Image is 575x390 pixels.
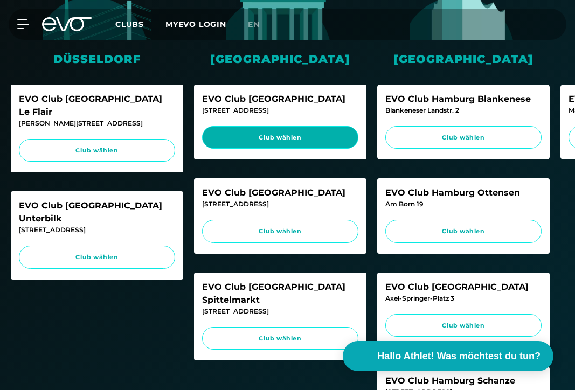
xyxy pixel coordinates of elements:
a: Club wählen [19,139,175,162]
div: EVO Club [GEOGRAPHIC_DATA] [385,281,542,294]
a: Club wählen [385,220,542,243]
span: Club wählen [29,146,165,155]
span: Hallo Athlet! Was möchtest du tun? [377,349,541,364]
a: en [248,18,273,31]
a: Clubs [115,19,165,29]
div: Axel-Springer-Platz 3 [385,294,542,303]
div: [PERSON_NAME][STREET_ADDRESS] [19,119,175,128]
div: EVO Club [GEOGRAPHIC_DATA] Le Flair [19,93,175,119]
div: [STREET_ADDRESS] [202,199,358,209]
span: Club wählen [396,133,531,142]
a: MYEVO LOGIN [165,19,226,29]
a: Club wählen [202,126,358,149]
span: Club wählen [212,227,348,236]
button: Hallo Athlet! Was möchtest du tun? [343,341,553,371]
a: Club wählen [385,126,542,149]
div: [STREET_ADDRESS] [202,106,358,115]
div: Düsseldorf [11,51,183,67]
a: Club wählen [19,246,175,269]
div: [STREET_ADDRESS] [19,225,175,235]
span: Club wählen [396,321,531,330]
div: Am Born 19 [385,199,542,209]
div: [STREET_ADDRESS] [202,307,358,316]
span: Club wählen [212,334,348,343]
span: Clubs [115,19,144,29]
div: EVO Club [GEOGRAPHIC_DATA] [202,186,358,199]
span: Club wählen [29,253,165,262]
div: EVO Club Hamburg Blankenese [385,93,542,106]
div: EVO Club [GEOGRAPHIC_DATA] Spittelmarkt [202,281,358,307]
a: Club wählen [202,220,358,243]
span: Club wählen [396,227,531,236]
div: [GEOGRAPHIC_DATA] [194,51,366,67]
div: [GEOGRAPHIC_DATA] [377,51,550,67]
div: EVO Club Hamburg Schanze [385,374,542,387]
div: EVO Club Hamburg Ottensen [385,186,542,199]
a: Club wählen [202,327,358,350]
span: Club wählen [212,133,348,142]
span: en [248,19,260,29]
div: EVO Club [GEOGRAPHIC_DATA] Unterbilk [19,199,175,225]
div: EVO Club [GEOGRAPHIC_DATA] [202,93,358,106]
a: Club wählen [385,314,542,337]
div: Blankeneser Landstr. 2 [385,106,542,115]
